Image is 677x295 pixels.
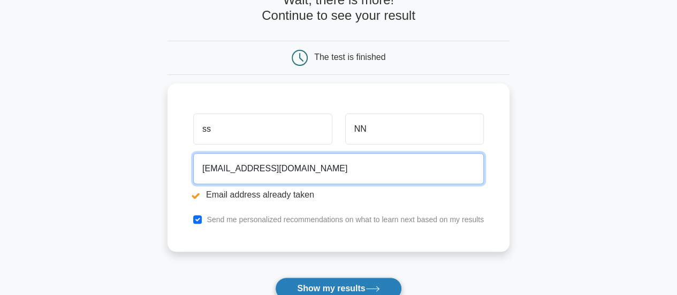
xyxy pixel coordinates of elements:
input: Email [193,153,484,184]
label: Send me personalized recommendations on what to learn next based on my results [207,215,484,224]
input: First name [193,114,332,145]
input: Last name [345,114,484,145]
li: Email address already taken [193,188,484,201]
div: The test is finished [314,52,385,62]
